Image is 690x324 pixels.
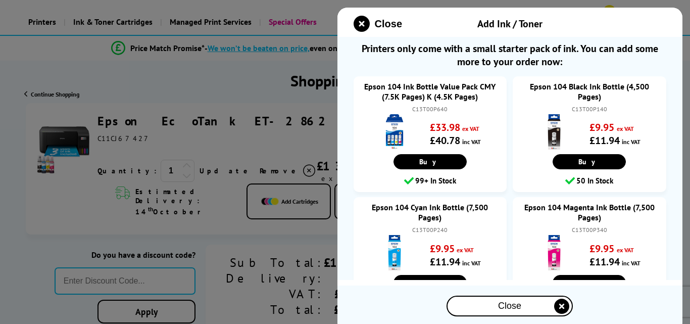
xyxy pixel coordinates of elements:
span: inc VAT [463,259,481,267]
span: inc VAT [622,259,640,267]
strong: £9.95 [589,242,614,255]
img: Epson 104 Cyan Ink Bottle (7,500 Pages) [377,235,412,270]
a: Buy [393,154,467,169]
div: C13T00P640 [364,104,497,114]
span: Close [498,301,521,311]
span: 50 In Stock [577,174,614,188]
strong: £40.78 [430,134,461,147]
a: Epson 104 Ink Bottle Value Pack CMY (7.5K Pages) K (4.5K Pages) [364,81,497,102]
span: 99+ In Stock [415,174,456,188]
img: Epson 104 Ink Bottle Value Pack CMY (7.5K Pages) K (4.5K Pages) [377,114,412,150]
strong: £9.95 [589,121,614,134]
a: Epson 104 Cyan Ink Bottle (7,500 Pages) [364,202,497,222]
span: Close [375,18,402,30]
img: Epson 104 Magenta Ink Bottle (7,500 Pages) [536,235,572,270]
button: close modal [447,296,573,316]
button: close modal [354,16,402,32]
span: ex VAT [463,125,480,132]
strong: £11.94 [430,255,461,268]
a: Buy [553,154,626,169]
div: Add Ink / Toner [416,17,604,30]
span: ex VAT [616,125,633,132]
strong: £11.94 [589,255,620,268]
span: ex VAT [616,246,633,254]
a: Buy [553,275,626,290]
a: Epson 104 Black Ink Bottle (4,500 Pages) [523,81,656,102]
span: Printers only come with a small starter pack of ink. You can add some more to your order now: [354,42,666,68]
strong: £11.94 [589,134,620,147]
span: inc VAT [622,138,640,146]
strong: £33.98 [430,121,461,134]
div: C13T00P140 [523,104,656,114]
div: C13T00P240 [364,225,497,235]
img: Epson 104 Black Ink Bottle (4,500 Pages) [536,114,572,150]
strong: £9.95 [430,242,455,255]
span: inc VAT [463,138,481,146]
div: C13T00P340 [523,225,656,235]
span: ex VAT [457,246,474,254]
a: Epson 104 Magenta Ink Bottle (7,500 Pages) [523,202,656,222]
a: Buy [393,275,467,290]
